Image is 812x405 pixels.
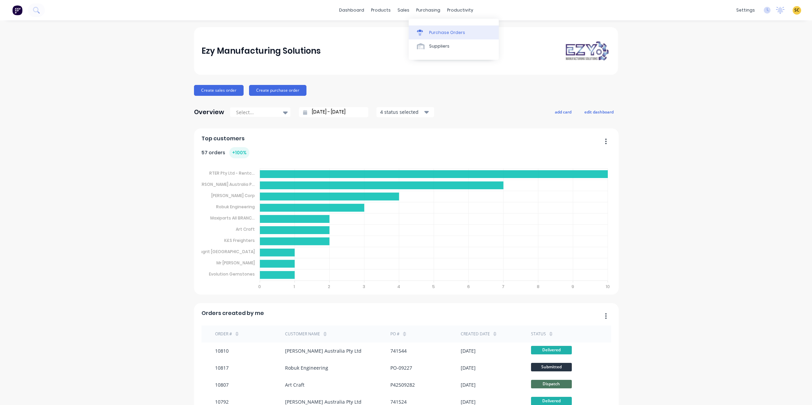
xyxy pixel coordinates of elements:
[531,380,572,388] span: Dispatch
[413,5,444,15] div: purchasing
[216,204,255,210] tspan: Robuk Engineering
[201,135,245,143] span: Top customers
[12,5,22,15] img: Factory
[531,331,546,337] div: status
[531,346,572,354] span: Delivered
[394,5,413,15] div: sales
[224,237,255,243] tspan: K&S Freighters
[336,5,368,15] a: dashboard
[215,381,229,388] div: 10807
[409,39,499,53] a: Suppliers
[201,309,264,317] span: Orders created by me
[390,381,415,388] div: P42509282
[461,381,476,388] div: [DATE]
[429,43,449,49] div: Suppliers
[429,30,465,36] div: Purchase Orders
[285,347,361,354] div: [PERSON_NAME] Australia Pty Ltd
[537,284,540,289] tspan: 8
[606,284,610,289] tspan: 10
[294,284,295,289] tspan: 1
[580,107,618,116] button: edit dashboard
[461,331,490,337] div: Created date
[409,25,499,39] a: Purchase Orders
[211,193,255,198] tspan: [PERSON_NAME] Corp
[368,5,394,15] div: products
[531,363,572,371] span: Submitted
[196,181,255,187] tspan: [PERSON_NAME] Australia P...
[390,364,412,371] div: PO-09227
[209,271,255,277] tspan: Evolution Gemstones
[229,147,249,158] div: + 100 %
[285,381,304,388] div: Art Craft
[433,284,435,289] tspan: 5
[390,347,407,354] div: 741544
[794,7,799,13] span: SC
[236,226,255,232] tspan: Art Craft
[444,5,477,15] div: productivity
[195,249,255,254] tspan: Trugrit [GEOGRAPHIC_DATA]
[502,284,505,289] tspan: 7
[467,284,470,289] tspan: 6
[194,85,244,96] button: Create sales order
[201,44,321,58] div: Ezy Manufacturing Solutions
[390,331,400,337] div: PO #
[215,347,229,354] div: 10810
[380,108,423,116] div: 4 status selected
[550,107,576,116] button: add card
[733,5,758,15] div: settings
[216,260,255,266] tspan: Mr [PERSON_NAME]
[194,105,224,119] div: Overview
[461,347,476,354] div: [DATE]
[376,107,434,117] button: 4 status selected
[215,364,229,371] div: 10817
[285,364,328,371] div: Robuk Engineering
[285,331,320,337] div: Customer Name
[249,85,306,96] button: Create purchase order
[563,40,611,62] img: Ezy Manufacturing Solutions
[210,215,255,221] tspan: Maxiparts All BRANC...
[461,364,476,371] div: [DATE]
[572,284,575,289] tspan: 9
[258,284,261,289] tspan: 0
[397,284,400,289] tspan: 4
[363,284,365,289] tspan: 3
[201,147,249,158] div: 57 orders
[215,331,232,337] div: Order #
[209,170,255,176] tspan: RTER Pty Ltd - Rentc...
[328,284,330,289] tspan: 2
